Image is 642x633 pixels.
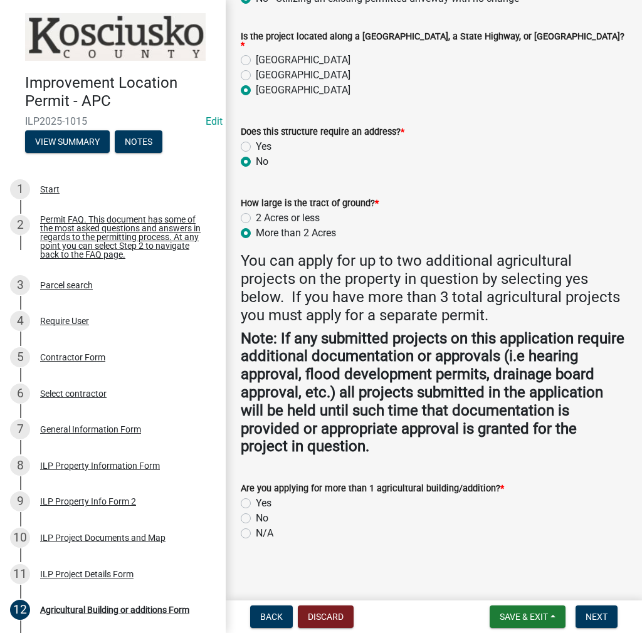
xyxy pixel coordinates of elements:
[40,425,141,434] div: General Information Form
[40,533,166,542] div: ILP Project Documents and Map
[241,199,379,208] label: How large is the tract of ground?
[576,605,618,628] button: Next
[10,384,30,404] div: 6
[115,137,162,147] wm-modal-confirm: Notes
[256,526,273,541] label: N/A
[40,215,206,259] div: Permit FAQ. This document has some of the most asked questions and answers in regards to the perm...
[586,612,608,622] span: Next
[40,605,189,614] div: Agricultural Building or additions Form
[10,491,30,511] div: 9
[256,154,268,169] label: No
[10,215,30,235] div: 2
[241,128,404,137] label: Does this structure require an address?
[40,570,134,578] div: ILP Project Details Form
[241,330,624,456] strong: Note: If any submitted projects on this application require additional documentation or approvals...
[25,74,216,110] h4: Improvement Location Permit - APC
[241,252,627,324] h4: You can apply for up to two additional agricultural projects on the property in question by selec...
[40,185,60,194] div: Start
[206,115,223,127] a: Edit
[25,137,110,147] wm-modal-confirm: Summary
[256,68,350,83] label: [GEOGRAPHIC_DATA]
[40,461,160,470] div: ILP Property Information Form
[256,83,350,98] label: [GEOGRAPHIC_DATA]
[260,612,283,622] span: Back
[256,226,336,241] label: More than 2 Acres
[256,139,271,154] label: Yes
[40,353,105,362] div: Contractor Form
[10,456,30,476] div: 8
[10,179,30,199] div: 1
[256,53,350,68] label: [GEOGRAPHIC_DATA]
[10,419,30,439] div: 7
[298,605,354,628] button: Discard
[10,564,30,584] div: 11
[256,496,271,511] label: Yes
[25,13,206,61] img: Kosciusko County, Indiana
[10,275,30,295] div: 3
[250,605,293,628] button: Back
[256,211,320,226] label: 2 Acres or less
[25,115,201,127] span: ILP2025-1015
[256,511,268,526] label: No
[40,389,107,398] div: Select contractor
[25,130,110,153] button: View Summary
[10,311,30,331] div: 4
[40,281,93,290] div: Parcel search
[10,347,30,367] div: 5
[115,130,162,153] button: Notes
[241,33,627,51] label: Is the project located along a [GEOGRAPHIC_DATA], a State Highway, or [GEOGRAPHIC_DATA]?
[241,484,504,493] label: Are you applying for more than 1 agricultural building/addition?
[206,115,223,127] wm-modal-confirm: Edit Application Number
[10,528,30,548] div: 10
[40,316,89,325] div: Require User
[490,605,566,628] button: Save & Exit
[10,600,30,620] div: 12
[40,497,136,506] div: ILP Property Info Form 2
[500,612,548,622] span: Save & Exit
